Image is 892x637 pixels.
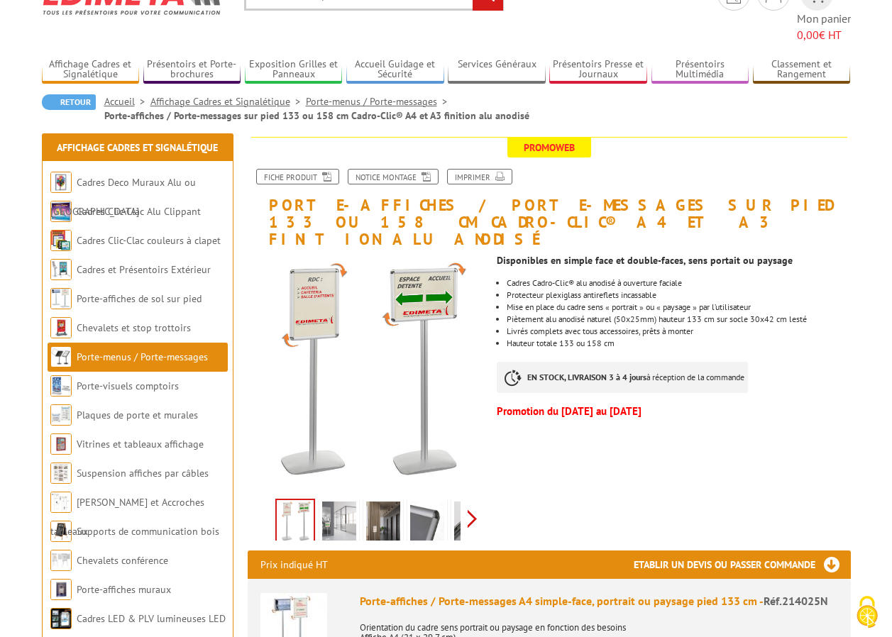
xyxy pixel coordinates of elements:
img: porte_affiches_sur_pied_214025.jpg [322,502,356,545]
a: Vitrines et tableaux affichage [77,438,204,450]
img: Suspension affiches par câbles [50,462,72,484]
img: Porte-affiches muraux [50,579,72,600]
a: Accueil [104,95,150,108]
img: Cimaises et Accroches tableaux [50,492,72,513]
span: 0,00 [797,28,819,42]
img: Chevalets et stop trottoirs [50,317,72,338]
img: porte_affiches_sur_pied_214025_2bis.jpg [366,502,400,545]
p: Promotion du [DATE] au [DATE] [497,407,850,416]
a: Porte-affiches de sol sur pied [77,292,202,305]
a: Porte-menus / Porte-messages [77,350,208,363]
li: Livrés complets avec tous accessoires, prêts à monter [507,327,850,336]
img: 214025n_ouvert.jpg [454,502,488,545]
li: Mise en place du cadre sens « portrait » ou « paysage » par l’utilisateur [507,303,850,311]
a: Porte-affiches muraux [77,583,171,596]
a: Plaques de porte et murales [77,409,198,421]
li: Protecteur plexiglass antireflets incassable [507,291,850,299]
p: à réception de la commande [497,362,748,393]
li: Cadres Cadro-Clic® alu anodisé à ouverture faciale [507,279,850,287]
a: Cadres et Présentoirs Extérieur [77,263,211,276]
a: Cadres Clic-Clac couleurs à clapet [77,234,221,247]
img: Chevalets conférence [50,550,72,571]
span: Réf.214025N [764,594,828,608]
a: Supports de communication bois [77,525,219,538]
li: Porte-affiches / Porte-messages sur pied 133 ou 158 cm Cadro-Clic® A4 et A3 finition alu anodisé [104,109,529,123]
img: Porte-menus / Porte-messages [50,346,72,367]
a: Imprimer [447,169,512,184]
img: Cadres Clic-Clac couleurs à clapet [50,230,72,251]
a: Retour [42,94,96,110]
a: Classement et Rangement [753,58,851,82]
a: Accueil Guidage et Sécurité [346,58,444,82]
div: Porte-affiches / Porte-messages A4 simple-face, portrait ou paysage pied 133 cm - [360,593,838,609]
a: Exposition Grilles et Panneaux [245,58,343,82]
strong: EN STOCK, LIVRAISON 3 à 4 jours [527,372,646,382]
a: Affichage Cadres et Signalétique [57,141,218,154]
img: Cookies (fenêtre modale) [849,594,885,630]
p: Prix indiqué HT [260,550,328,579]
span: Mon panier [797,11,851,43]
img: porte_affiches_214000_fleche.jpg [277,500,314,544]
img: Cadres Deco Muraux Alu ou Bois [50,172,72,193]
a: Porte-menus / Porte-messages [306,95,453,108]
img: Porte-affiches de sol sur pied [50,288,72,309]
a: Présentoirs Multimédia [651,58,749,82]
a: Chevalets conférence [77,554,168,567]
div: Disponibles en simple face et double-faces, sens portait ou paysage [497,256,850,265]
a: Cadres LED & PLV lumineuses LED [77,612,226,625]
span: Next [466,507,479,531]
a: Cadres Clic-Clac Alu Clippant [77,205,201,218]
img: Porte-visuels comptoirs [50,375,72,397]
img: Cadres et Présentoirs Extérieur [50,259,72,280]
img: porte-affiches-sol-blackline-cadres-inclines-sur-pied-droit_2140002_1.jpg [410,502,444,545]
a: Suspension affiches par câbles [77,467,209,480]
h3: Etablir un devis ou passer commande [634,550,851,579]
img: porte_affiches_214000_fleche.jpg [248,255,487,494]
li: Piètement alu anodisé naturel (50x25mm) hauteur 133 cm sur socle 30x42 cm lesté [507,315,850,323]
a: Présentoirs et Porte-brochures [143,58,241,82]
li: Hauteur totale 133 ou 158 cm [507,339,850,348]
a: Porte-visuels comptoirs [77,380,179,392]
span: € HT [797,27,851,43]
img: Plaques de porte et murales [50,404,72,426]
a: Fiche produit [256,169,339,184]
a: Notice Montage [348,169,439,184]
button: Cookies (fenêtre modale) [842,589,892,637]
a: Affichage Cadres et Signalétique [150,95,306,108]
a: Cadres Deco Muraux Alu ou [GEOGRAPHIC_DATA] [50,176,196,218]
a: Services Généraux [448,58,546,82]
span: Promoweb [507,138,591,157]
a: [PERSON_NAME] et Accroches tableaux [50,496,204,538]
a: Affichage Cadres et Signalétique [42,58,140,82]
a: Présentoirs Presse et Journaux [549,58,647,82]
a: Chevalets et stop trottoirs [77,321,191,334]
img: Cadres LED & PLV lumineuses LED [50,608,72,629]
img: Vitrines et tableaux affichage [50,433,72,455]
